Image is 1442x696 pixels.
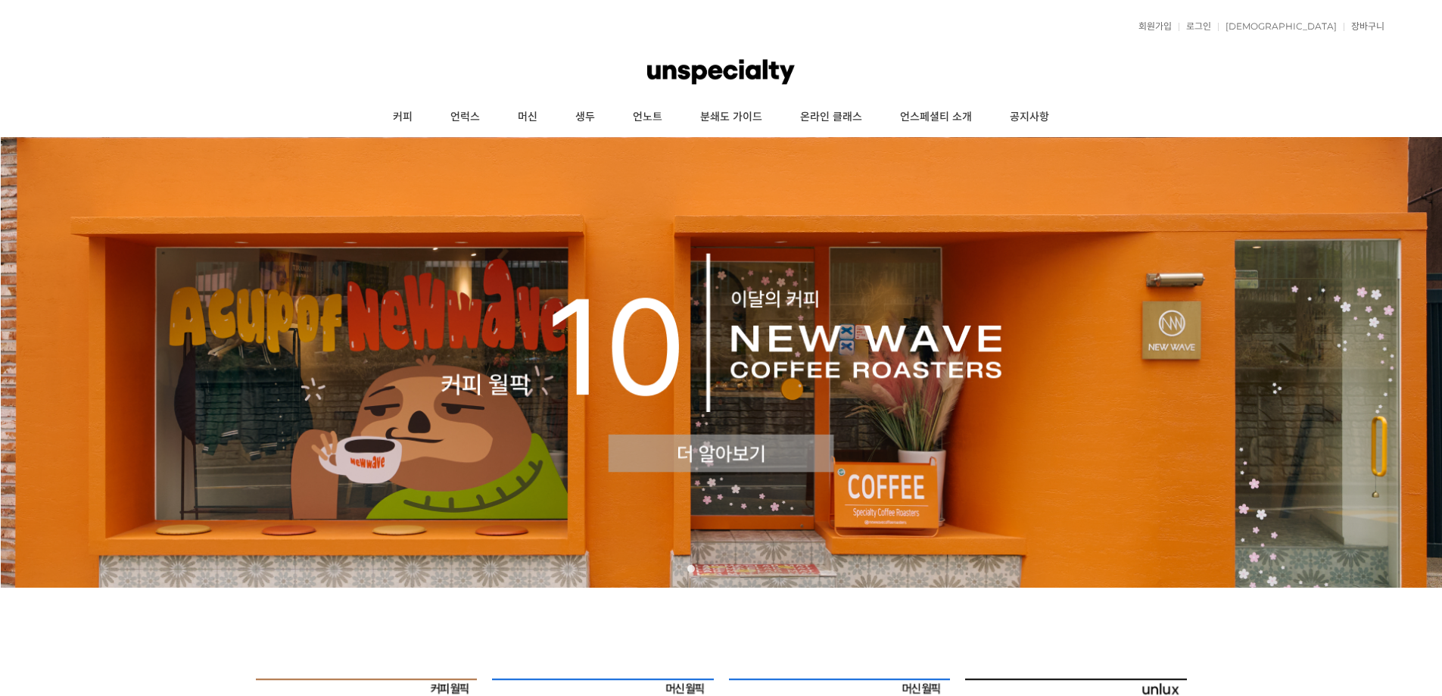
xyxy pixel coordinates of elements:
a: 5 [748,565,755,573]
a: 머신 [499,98,556,136]
img: 언스페셜티 몰 [647,49,794,95]
a: 커피 [374,98,431,136]
a: [DEMOGRAPHIC_DATA] [1218,22,1337,31]
a: 언럭스 [431,98,499,136]
a: 분쇄도 가이드 [681,98,781,136]
a: 1 [687,565,695,573]
a: 언노트 [614,98,681,136]
a: 생두 [556,98,614,136]
a: 3 [718,565,725,573]
a: 4 [733,565,740,573]
a: 온라인 클래스 [781,98,881,136]
a: 공지사항 [991,98,1068,136]
a: 장바구니 [1344,22,1384,31]
a: 로그인 [1179,22,1211,31]
a: 회원가입 [1131,22,1172,31]
a: 언스페셜티 소개 [881,98,991,136]
a: 2 [702,565,710,573]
